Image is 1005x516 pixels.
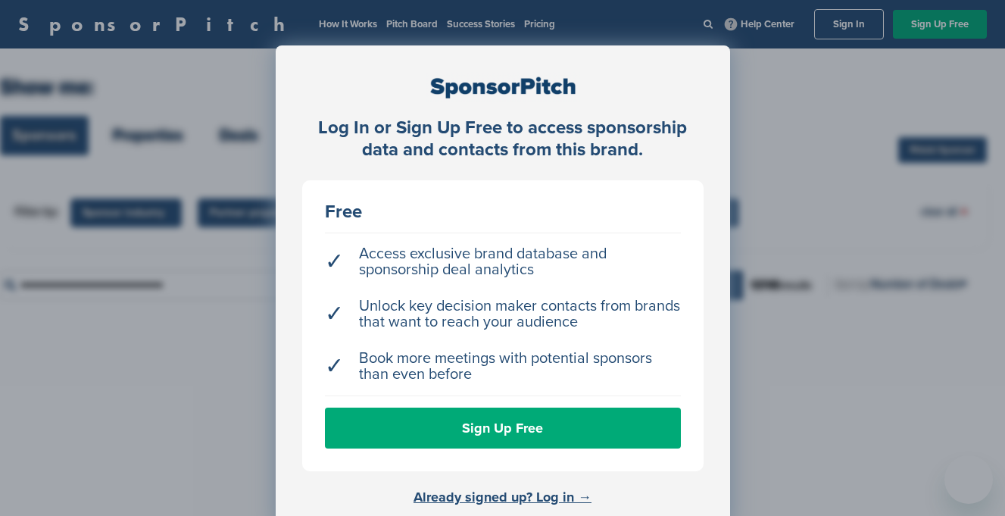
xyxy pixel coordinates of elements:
span: ✓ [325,358,344,374]
li: Book more meetings with potential sponsors than even before [325,343,681,390]
span: ✓ [325,306,344,322]
li: Unlock key decision maker contacts from brands that want to reach your audience [325,291,681,338]
a: Sign Up Free [325,408,681,449]
div: Log In or Sign Up Free to access sponsorship data and contacts from this brand. [302,117,704,161]
li: Access exclusive brand database and sponsorship deal analytics [325,239,681,286]
div: Free [325,203,681,221]
span: ✓ [325,254,344,270]
a: Already signed up? Log in → [414,489,591,505]
iframe: Button to launch messaging window [944,455,993,504]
